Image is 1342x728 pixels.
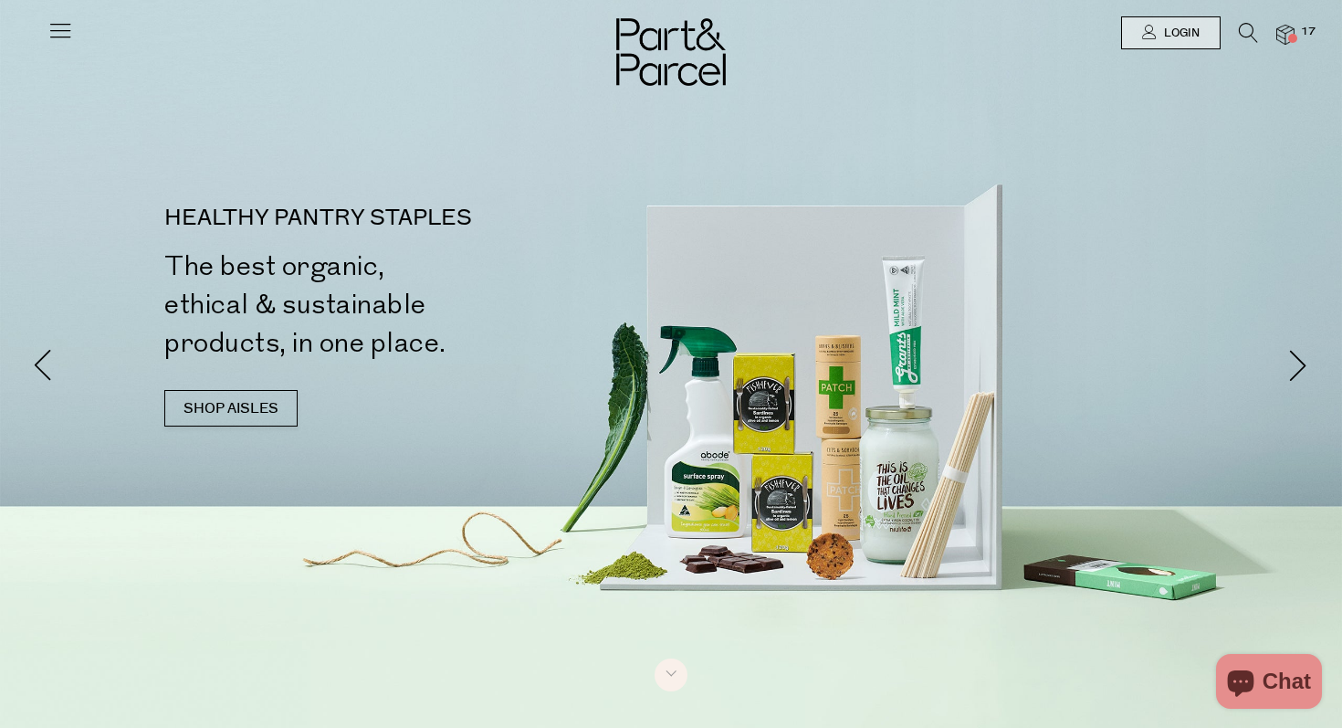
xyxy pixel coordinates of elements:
[164,248,678,363] h2: The best organic, ethical & sustainable products, in one place.
[616,18,726,86] img: Part&Parcel
[1211,654,1327,713] inbox-online-store-chat: Shopify online store chat
[1121,16,1221,49] a: Login
[164,390,298,427] a: SHOP AISLES
[164,207,678,229] p: HEALTHY PANTRY STAPLES
[1296,24,1320,40] span: 17
[1276,25,1295,44] a: 17
[1159,26,1200,41] span: Login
